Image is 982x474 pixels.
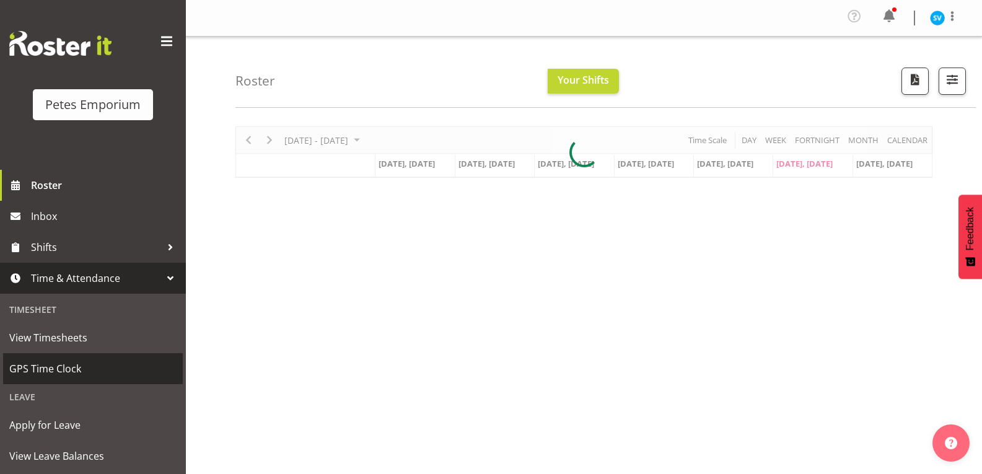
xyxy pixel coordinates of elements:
span: Apply for Leave [9,416,177,434]
button: Filter Shifts [939,68,966,95]
a: GPS Time Clock [3,353,183,384]
span: Feedback [965,207,976,250]
img: Rosterit website logo [9,31,112,56]
span: Roster [31,176,180,195]
div: Petes Emporium [45,95,141,114]
h4: Roster [235,74,275,88]
div: Timesheet [3,297,183,322]
span: Inbox [31,207,180,226]
button: Your Shifts [548,69,619,94]
span: Time & Attendance [31,269,161,287]
span: View Timesheets [9,328,177,347]
a: View Leave Balances [3,441,183,472]
span: Shifts [31,238,161,257]
div: Leave [3,384,183,410]
span: Your Shifts [558,73,609,87]
img: sasha-vandervalk6911.jpg [930,11,945,25]
button: Download a PDF of the roster according to the set date range. [901,68,929,95]
button: Feedback - Show survey [958,195,982,279]
a: View Timesheets [3,322,183,353]
span: GPS Time Clock [9,359,177,378]
img: help-xxl-2.png [945,437,957,449]
span: View Leave Balances [9,447,177,465]
a: Apply for Leave [3,410,183,441]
